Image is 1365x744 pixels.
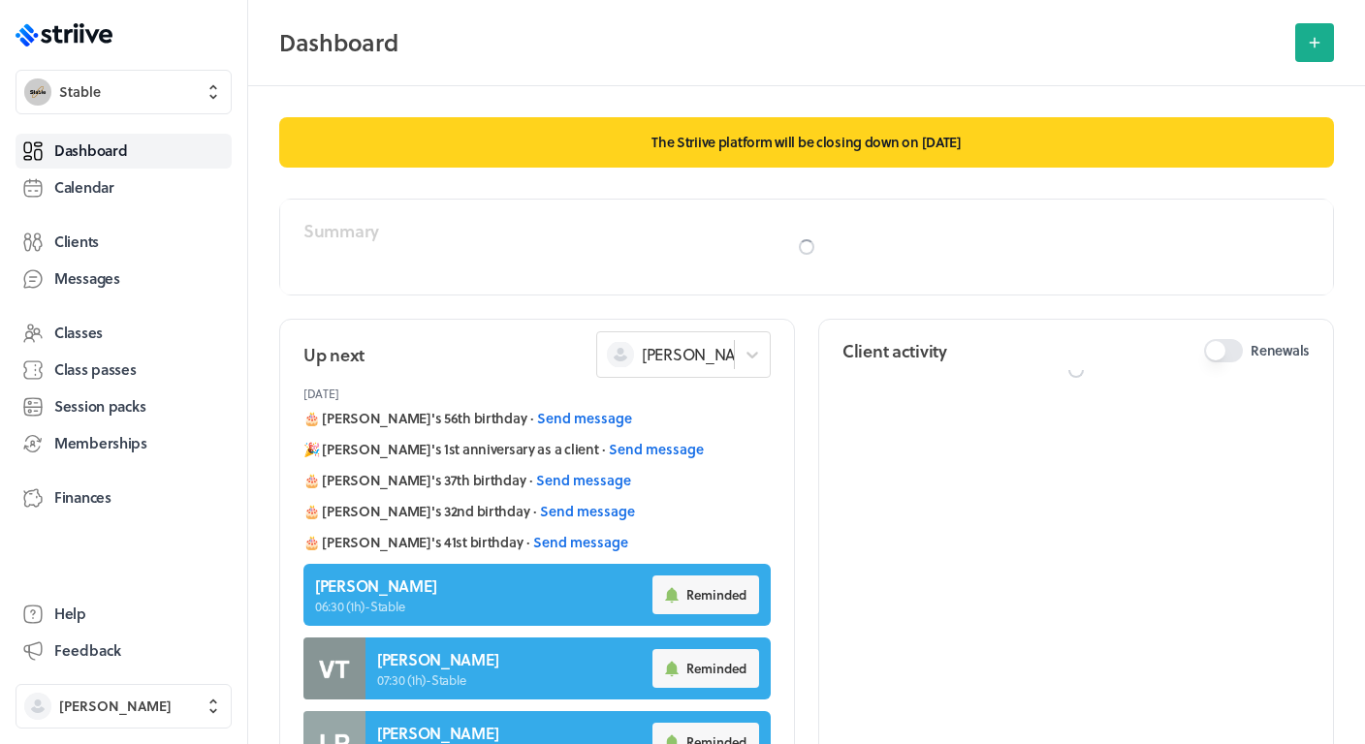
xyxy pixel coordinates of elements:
[16,480,232,515] a: Finances
[59,697,172,716] span: [PERSON_NAME]
[54,604,86,624] span: Help
[16,316,232,351] a: Classes
[54,433,147,453] span: Memberships
[540,502,635,521] button: Send message
[54,487,111,508] span: Finances
[16,262,232,296] a: Messages
[533,533,628,552] button: Send message
[16,389,232,424] a: Session packs
[16,634,232,668] button: Feedback
[529,471,532,490] span: ·
[686,586,746,604] span: Reminded
[533,502,536,521] span: ·
[279,117,1334,168] p: The Striive platform will be closing down on [DATE]
[1204,339,1243,362] button: Renewals
[303,409,771,428] div: 🎂 [PERSON_NAME]'s 56th birthday
[16,170,232,205] a: Calendar
[536,471,631,490] button: Send message
[54,323,103,343] span: Classes
[602,440,605,459] span: ·
[16,426,232,461] a: Memberships
[54,359,137,380] span: Class passes
[16,134,232,169] a: Dashboard
[59,82,101,102] span: Stable
[686,660,746,677] span: Reminded
[54,140,127,161] span: Dashboard
[16,597,232,632] a: Help
[303,378,771,409] header: [DATE]
[279,23,1284,62] h2: Dashboard
[652,649,759,688] button: Reminded
[303,533,771,552] div: 🎂 [PERSON_NAME]'s 41st birthday
[303,471,771,490] div: 🎂 [PERSON_NAME]'s 37th birthday
[16,353,232,387] a: Class passes
[842,339,947,363] h2: Client activity
[54,640,121,661] span: Feedback
[609,440,704,459] button: Send message
[16,684,232,728] button: [PERSON_NAME]
[303,343,365,367] h2: Up next
[54,268,120,289] span: Messages
[530,409,533,428] span: ·
[1251,341,1310,360] span: Renewals
[16,70,232,114] button: StableStable
[526,533,529,552] span: ·
[537,409,632,428] button: Send message
[642,344,762,365] span: [PERSON_NAME]
[54,396,145,417] span: Session packs
[303,502,771,521] div: 🎂 [PERSON_NAME]'s 32nd birthday
[24,78,51,106] img: Stable
[652,575,759,614] button: Reminded
[16,225,232,260] a: Clients
[303,440,771,459] div: 🎉 [PERSON_NAME]'s 1st anniversary as a client
[54,232,99,252] span: Clients
[54,177,114,198] span: Calendar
